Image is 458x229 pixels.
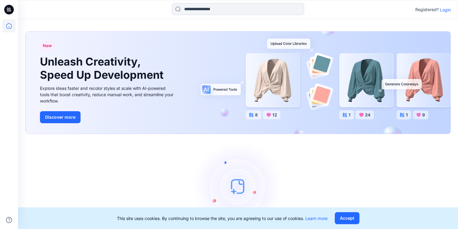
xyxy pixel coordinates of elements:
a: Learn more [305,216,328,221]
p: Login [440,7,451,13]
h1: Unleash Creativity, Speed Up Development [40,55,166,81]
button: Accept [335,212,359,224]
p: This site uses cookies. By continuing to browse the site, you are agreeing to our use of cookies. [117,215,328,221]
a: Discover more [40,111,175,123]
span: New [43,42,52,49]
div: Explore ideas faster and recolor styles at scale with AI-powered tools that boost creativity, red... [40,85,175,104]
p: Registered? [415,6,439,13]
button: Discover more [40,111,81,123]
